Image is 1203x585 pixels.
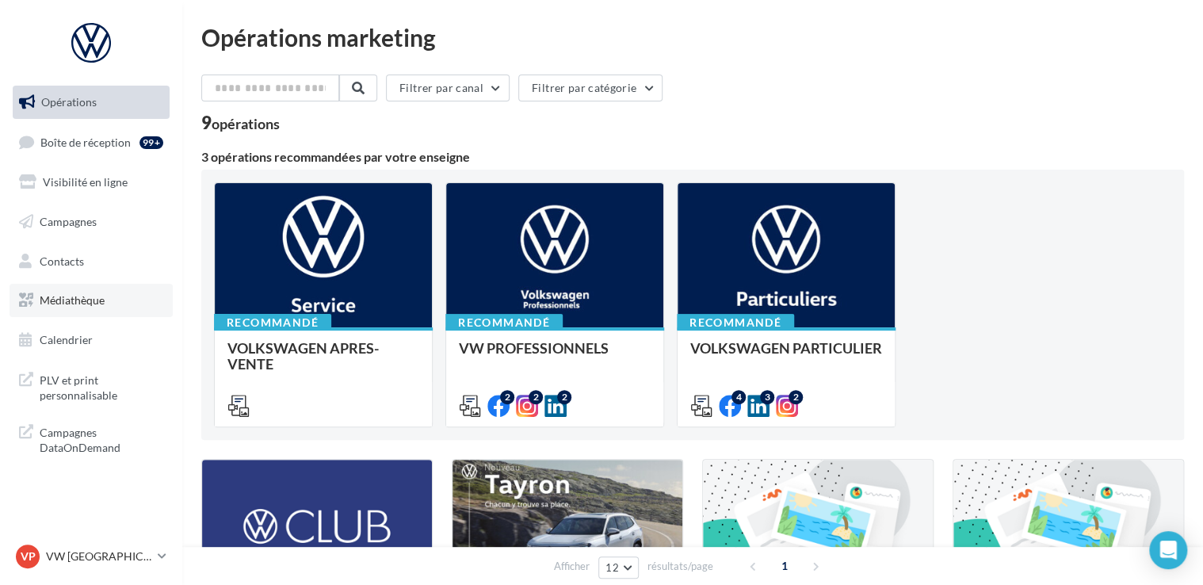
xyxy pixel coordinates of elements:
[40,135,131,148] span: Boîte de réception
[445,314,563,331] div: Recommandé
[40,422,163,456] span: Campagnes DataOnDemand
[690,339,882,357] span: VOLKSWAGEN PARTICULIER
[518,75,663,101] button: Filtrer par catégorie
[10,323,173,357] a: Calendrier
[212,117,280,131] div: opérations
[459,339,609,357] span: VW PROFESSIONNELS
[731,390,746,404] div: 4
[772,553,797,579] span: 1
[1149,531,1187,569] div: Open Intercom Messenger
[557,390,571,404] div: 2
[386,75,510,101] button: Filtrer par canal
[40,293,105,307] span: Médiathèque
[677,314,794,331] div: Recommandé
[598,556,639,579] button: 12
[46,549,151,564] p: VW [GEOGRAPHIC_DATA] 13
[227,339,379,373] span: VOLKSWAGEN APRES-VENTE
[201,25,1184,49] div: Opérations marketing
[605,561,619,574] span: 12
[647,559,713,574] span: résultats/page
[40,215,97,228] span: Campagnes
[40,333,93,346] span: Calendrier
[214,314,331,331] div: Recommandé
[529,390,543,404] div: 2
[10,245,173,278] a: Contacts
[554,559,590,574] span: Afficher
[139,136,163,149] div: 99+
[500,390,514,404] div: 2
[13,541,170,572] a: VP VW [GEOGRAPHIC_DATA] 13
[10,166,173,199] a: Visibilité en ligne
[201,114,280,132] div: 9
[43,175,128,189] span: Visibilité en ligne
[760,390,774,404] div: 3
[41,95,97,109] span: Opérations
[40,369,163,403] span: PLV et print personnalisable
[21,549,36,564] span: VP
[10,363,173,410] a: PLV et print personnalisable
[10,205,173,239] a: Campagnes
[10,125,173,159] a: Boîte de réception99+
[40,254,84,267] span: Contacts
[10,86,173,119] a: Opérations
[10,415,173,462] a: Campagnes DataOnDemand
[201,151,1184,163] div: 3 opérations recommandées par votre enseigne
[10,284,173,317] a: Médiathèque
[789,390,803,404] div: 2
